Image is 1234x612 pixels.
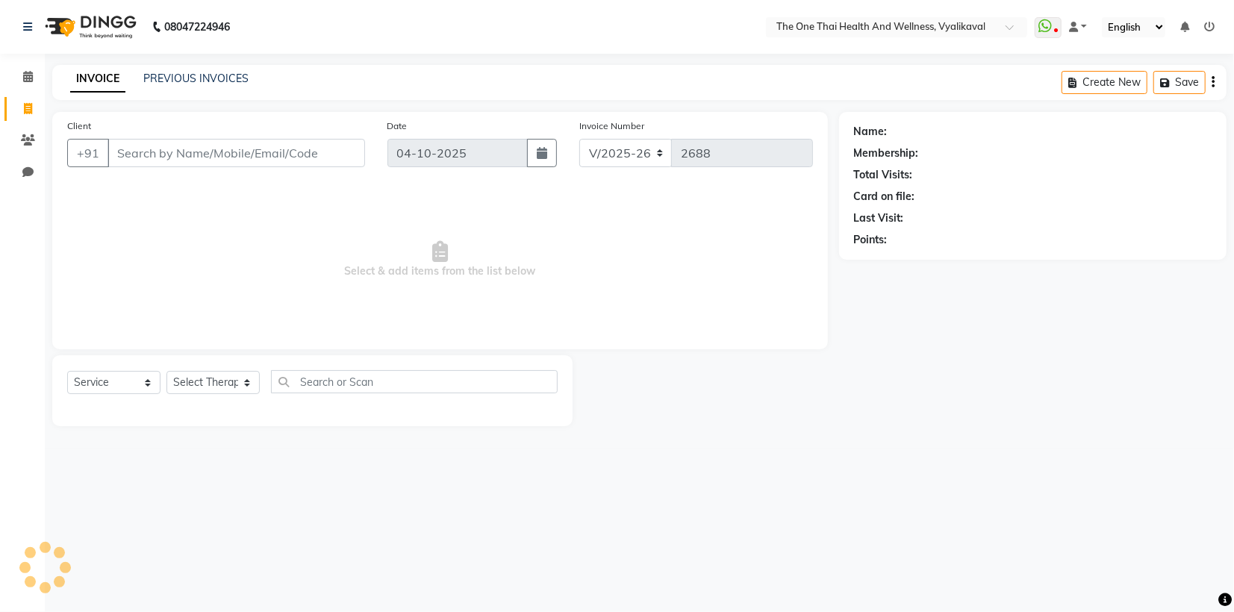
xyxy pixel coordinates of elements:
[854,232,888,248] div: Points:
[271,370,558,393] input: Search or Scan
[854,210,904,226] div: Last Visit:
[1062,71,1147,94] button: Create New
[854,146,919,161] div: Membership:
[854,167,913,183] div: Total Visits:
[70,66,125,93] a: INVOICE
[1153,71,1206,94] button: Save
[387,119,408,133] label: Date
[107,139,365,167] input: Search by Name/Mobile/Email/Code
[164,6,230,48] b: 08047224946
[67,119,91,133] label: Client
[67,139,109,167] button: +91
[67,185,813,334] span: Select & add items from the list below
[143,72,249,85] a: PREVIOUS INVOICES
[579,119,644,133] label: Invoice Number
[854,124,888,140] div: Name:
[854,189,915,204] div: Card on file:
[38,6,140,48] img: logo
